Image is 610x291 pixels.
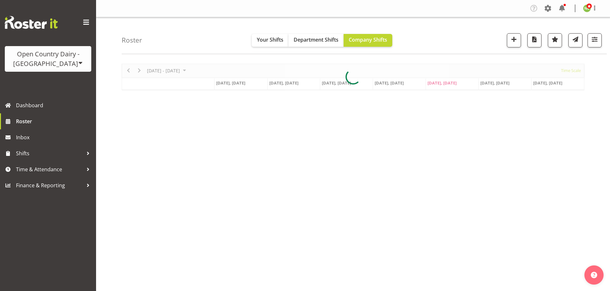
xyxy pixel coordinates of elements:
[11,49,85,69] div: Open Country Dairy - [GEOGRAPHIC_DATA]
[568,33,582,47] button: Send a list of all shifts for the selected filtered period to all rostered employees.
[527,33,541,47] button: Download a PDF of the roster according to the set date range.
[294,36,338,43] span: Department Shifts
[507,33,521,47] button: Add a new shift
[5,16,58,29] img: Rosterit website logo
[583,4,591,12] img: nicole-lloyd7454.jpg
[122,36,142,44] h4: Roster
[252,34,289,47] button: Your Shifts
[16,117,93,126] span: Roster
[591,272,597,278] img: help-xxl-2.png
[16,101,93,110] span: Dashboard
[16,133,93,142] span: Inbox
[289,34,344,47] button: Department Shifts
[16,181,83,190] span: Finance & Reporting
[16,149,83,158] span: Shifts
[588,33,602,47] button: Filter Shifts
[548,33,562,47] button: Highlight an important date within the roster.
[349,36,387,43] span: Company Shifts
[257,36,283,43] span: Your Shifts
[344,34,392,47] button: Company Shifts
[16,165,83,174] span: Time & Attendance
